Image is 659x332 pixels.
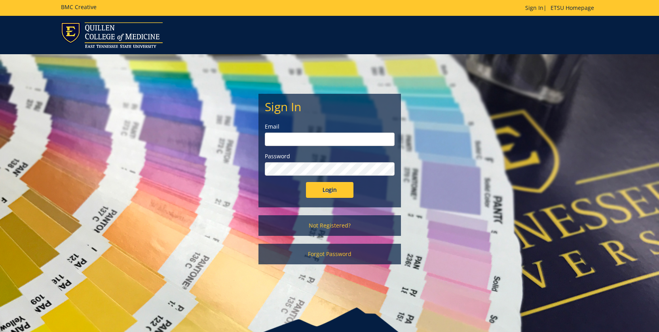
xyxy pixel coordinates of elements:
a: Not Registered? [258,215,401,236]
a: Sign In [525,4,543,11]
p: | [525,4,598,12]
h5: BMC Creative [61,4,97,10]
a: Forgot Password [258,244,401,264]
a: ETSU Homepage [547,4,598,11]
input: Login [306,182,353,198]
label: Password [265,152,395,160]
img: ETSU logo [61,22,163,48]
label: Email [265,123,395,131]
h2: Sign In [265,100,395,113]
